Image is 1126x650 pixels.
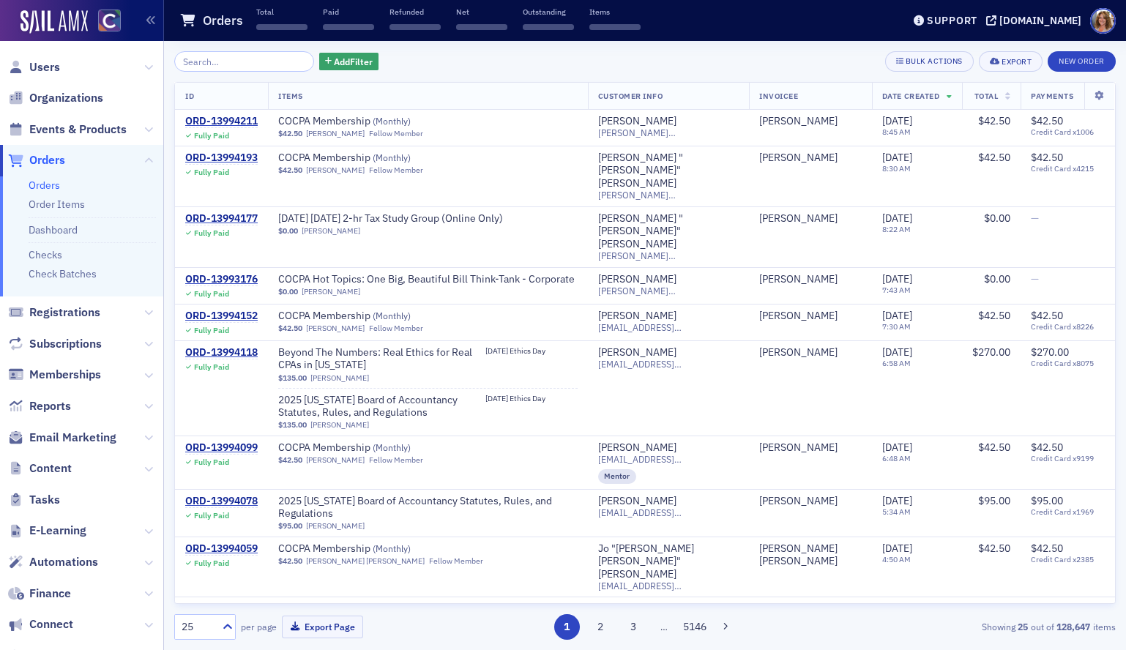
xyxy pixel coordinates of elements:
[185,495,258,508] a: ORD-13994078
[882,272,912,285] span: [DATE]
[302,226,360,236] a: [PERSON_NAME]
[1031,507,1105,517] span: Credit Card x1969
[310,420,369,430] a: [PERSON_NAME]
[1054,620,1093,633] strong: 128,647
[241,620,277,633] label: per page
[185,310,258,323] div: ORD-13994152
[29,305,100,321] span: Registrations
[485,346,578,373] a: [DATE] Ethics Day
[8,398,71,414] a: Reports
[759,212,862,225] span: Debi Duemling
[278,115,463,128] a: COCPA Membership (Monthly)
[598,346,676,359] div: [PERSON_NAME]
[29,398,71,414] span: Reports
[759,115,838,128] div: [PERSON_NAME]
[882,441,912,454] span: [DATE]
[598,542,739,581] a: Jo "[PERSON_NAME] [PERSON_NAME]" [PERSON_NAME]
[29,586,71,602] span: Finance
[185,602,258,616] a: ORD-13994038
[882,212,912,225] span: [DATE]
[978,114,1010,127] span: $42.50
[278,129,302,138] span: $42.50
[29,554,98,570] span: Automations
[29,336,102,352] span: Subscriptions
[598,273,676,286] div: [PERSON_NAME]
[278,115,463,128] span: COCPA Membership
[373,602,411,614] span: ( Monthly )
[185,152,258,165] a: ORD-13994193
[986,15,1086,26] button: [DOMAIN_NAME]
[369,455,423,465] div: Fellow Member
[8,586,71,602] a: Finance
[759,495,838,508] a: [PERSON_NAME]
[759,542,862,568] span: Jo Ann Giddings
[29,248,62,261] a: Checks
[185,346,258,359] a: ORD-13994118
[485,346,578,356] span: [DATE] Ethics Day
[589,24,641,30] span: ‌
[598,602,676,616] div: [PERSON_NAME]
[278,542,463,556] a: COCPA Membership (Monthly)
[1031,272,1039,285] span: —
[306,455,365,465] a: [PERSON_NAME]
[523,24,574,30] span: ‌
[278,521,302,531] span: $95.00
[194,131,229,141] div: Fully Paid
[29,523,86,539] span: E-Learning
[882,358,911,368] time: 6:58 AM
[598,495,676,508] a: [PERSON_NAME]
[759,346,862,359] span: John Coffman
[485,394,578,403] span: [DATE] Ethics Day
[185,115,258,128] div: ORD-13994211
[278,287,298,296] span: $0.00
[8,523,86,539] a: E-Learning
[1031,164,1105,173] span: Credit Card x4215
[759,273,862,286] span: Joseph Mudd
[759,91,798,101] span: Invoicee
[278,152,463,165] a: COCPA Membership (Monthly)
[373,310,411,321] span: ( Monthly )
[369,129,423,138] div: Fellow Member
[759,542,862,568] a: [PERSON_NAME] [PERSON_NAME]
[1031,602,1063,615] span: $42.50
[598,441,676,455] div: [PERSON_NAME]
[20,10,88,34] a: SailAMX
[759,152,862,165] span: Matt Blackburn
[882,309,912,322] span: [DATE]
[256,7,307,17] p: Total
[185,273,258,286] a: ORD-13993176
[598,310,676,323] a: [PERSON_NAME]
[194,326,229,335] div: Fully Paid
[759,495,862,508] span: Sharon Younger
[882,542,912,555] span: [DATE]
[1031,454,1105,463] span: Credit Card x9199
[8,152,65,168] a: Orders
[759,602,838,616] div: [PERSON_NAME]
[598,212,739,251] a: [PERSON_NAME] "[PERSON_NAME]" [PERSON_NAME]
[278,495,578,520] span: 2025 Colorado Board of Accountancy Statutes, Rules, and Regulations
[598,454,739,465] span: [EMAIL_ADDRESS][DOMAIN_NAME]
[278,152,463,165] span: COCPA Membership
[598,507,739,518] span: [EMAIL_ADDRESS][DOMAIN_NAME]
[978,309,1010,322] span: $42.50
[1002,58,1032,66] div: Export
[185,441,258,455] a: ORD-13994099
[8,460,72,477] a: Content
[185,212,258,225] a: ORD-13994177
[278,165,302,175] span: $42.50
[278,324,302,333] span: $42.50
[278,346,485,372] a: Beyond The Numbers: Real Ethics for Real CPAs in [US_STATE]
[598,580,739,591] span: [EMAIL_ADDRESS][DOMAIN_NAME]
[598,115,676,128] a: [PERSON_NAME]
[1031,555,1105,564] span: Credit Card x2385
[194,168,229,177] div: Fully Paid
[759,152,838,165] div: [PERSON_NAME]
